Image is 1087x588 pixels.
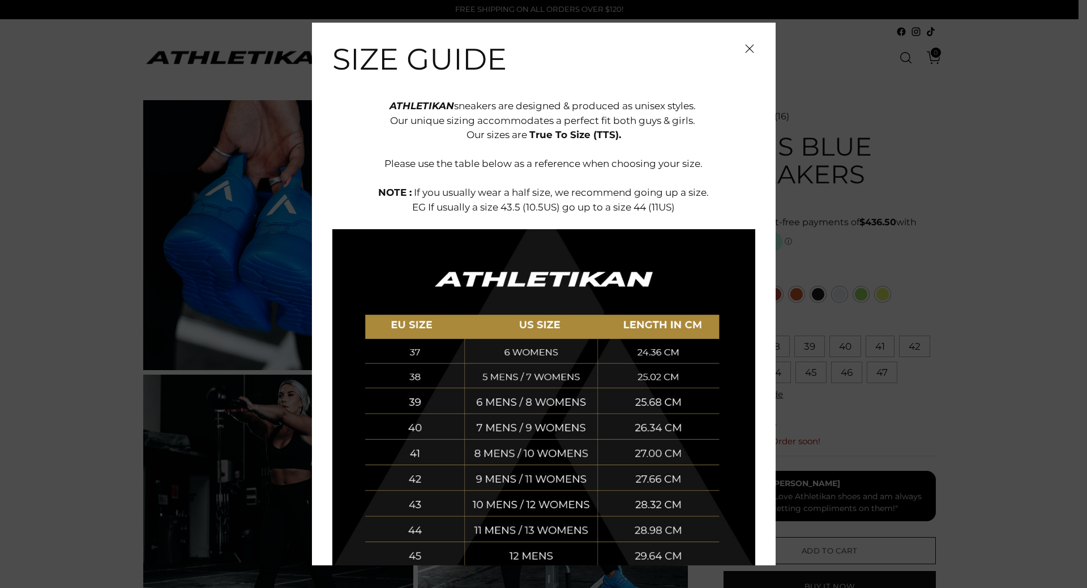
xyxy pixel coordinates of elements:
div: Please use the table below as a reference when choosing your size. [332,157,755,186]
strong: ATHLETIKAN [390,100,454,111]
button: Close [744,43,755,54]
div: If you usually wear a half size, we recommend going up a size. [332,186,755,200]
h2: Size Guide [332,43,755,76]
strong: NOTE : [378,187,412,198]
strong: True To Size (TTS). [529,129,621,140]
div: sneakers are designed & produced as unisex styles. Our unique sizing accommodates a perfect fit b... [332,85,755,157]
